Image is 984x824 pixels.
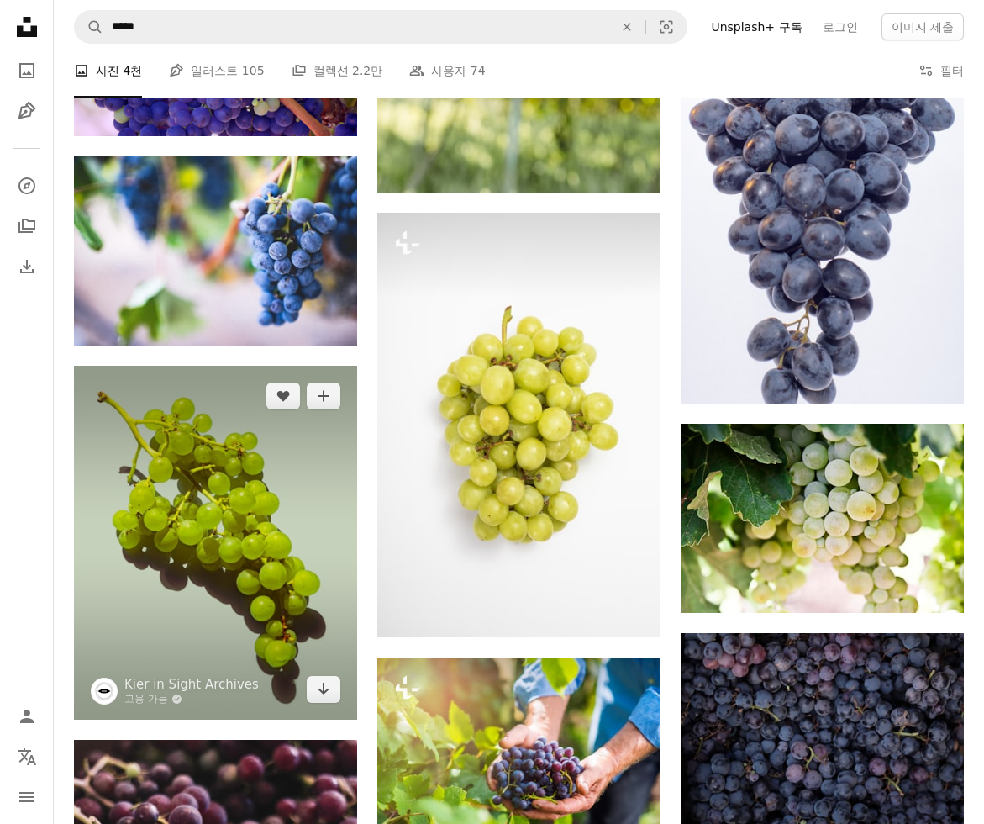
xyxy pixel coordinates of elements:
a: 테이블 위에 앉아 있는 청포도 한 다발 [74,535,357,550]
a: 탐색 [10,169,44,203]
button: 컬렉션에 추가 [307,383,340,409]
a: Unsplash+ 구독 [701,13,812,40]
button: 이미지 제출 [881,13,964,40]
a: 다운로드 [307,676,340,703]
a: 고용 가능 [124,693,259,706]
span: 105 [242,61,265,80]
a: 일러스트 [10,94,44,128]
button: 좋아요 [266,383,300,409]
img: 청포도의 선택적 초점 사진 [681,424,964,613]
a: Kier in Sight Archives [124,676,259,693]
a: 홈 — Unsplash [10,10,44,47]
a: 컬렉션 2.2만 [292,44,383,98]
button: 삭제 [608,11,645,43]
button: 시각적 검색 [646,11,687,43]
a: 흰색 배경에 녹색 포도 한 송이 [377,417,660,432]
img: 테이블 위에 앉아 있는 청포도 한 다발 [74,366,357,720]
img: 보라색 포도 과일의 선택적 초점 사진 [74,156,357,346]
a: 로그인 [813,13,868,40]
a: 일러스트 105 [169,44,264,98]
button: 필터 [918,44,964,98]
img: 흰색 배경에 녹색 포도 한 송이 [377,213,660,638]
a: 로그인 / 가입 [10,700,44,733]
a: 자색 포도 로트 [681,732,964,747]
a: 잘 익은 분홍색 포도 다발을 손에 들고 있는 파란색 셔츠를 입은 알아볼 수 없는 노인의 손 [377,744,660,759]
span: 2.2만 [352,61,382,80]
button: 메뉴 [10,780,44,814]
a: 다운로드 내역 [10,250,44,283]
button: Unsplash 검색 [75,11,103,43]
a: 청포도의 선택적 초점 사진 [681,510,964,526]
a: 사진 [10,54,44,87]
img: Kier in Sight Archives의 프로필로 이동 [91,678,118,705]
a: 사용자 74 [409,44,485,98]
a: 보라색 포도 과일의 선택적 초점 사진 [74,243,357,258]
form: 사이트 전체에서 이미지 찾기 [74,10,687,44]
a: 컬렉션 [10,209,44,243]
span: 74 [471,61,486,80]
button: 언어 [10,740,44,774]
a: 흰색 표면에 검은 둥근 과일 [681,183,964,198]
